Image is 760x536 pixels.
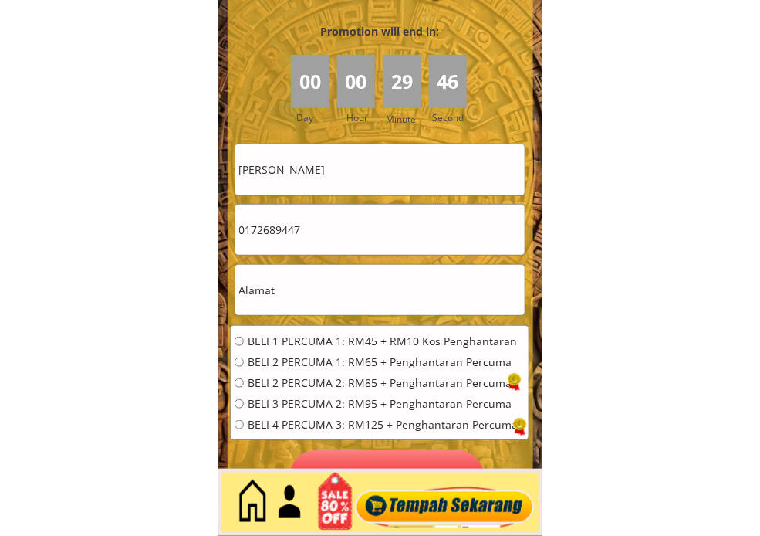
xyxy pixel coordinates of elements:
span: BELI 4 PERCUMA 3: RM125 + Penghantaran Percuma [248,419,518,430]
input: Nama [235,144,525,195]
input: Telefon [235,205,525,255]
span: BELI 2 PERCUMA 1: RM65 + Penghantaran Percuma [248,357,518,368]
p: Pesan sekarang [290,450,484,502]
h3: Hour [346,110,379,125]
h3: Minute [386,112,420,127]
span: BELI 1 PERCUMA 1: RM45 + RM10 Kos Penghantaran [248,336,518,347]
input: Alamat [235,265,525,315]
h3: Promotion will end in: [292,23,467,40]
span: BELI 3 PERCUMA 2: RM95 + Penghantaran Percuma [248,399,518,409]
h3: Day [296,110,335,125]
span: BELI 2 PERCUMA 2: RM85 + Penghantaran Percuma [248,378,518,388]
h3: Second [433,110,471,125]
